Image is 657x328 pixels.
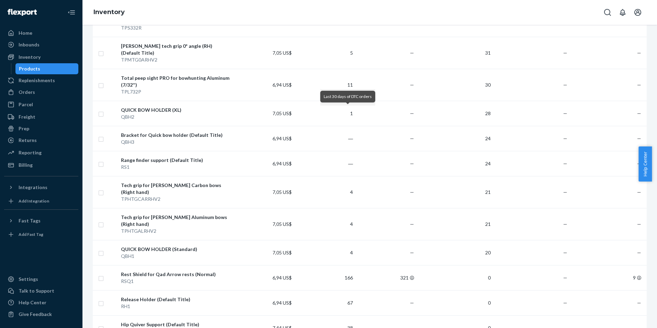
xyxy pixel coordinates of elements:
span: 6,94 US$ [272,300,292,306]
td: 0 [417,290,493,315]
div: Tech grip for [PERSON_NAME] Carbon bows (Right hand) [121,182,230,196]
span: — [563,82,567,88]
span: — [410,82,414,88]
div: RH1 [121,303,230,310]
div: Home [19,30,32,36]
div: Help Center [19,299,46,306]
td: 67 [294,290,356,315]
td: 21 [417,176,493,208]
div: QUICK BOW HOLDER (XL) [121,107,230,113]
span: — [563,110,567,116]
span: — [637,161,641,166]
div: TPL732P [121,88,230,95]
td: 24 [417,126,493,151]
span: — [637,135,641,141]
a: Returns [4,135,78,146]
a: Prep [4,123,78,134]
td: 21 [417,208,493,240]
a: Billing [4,160,78,171]
td: 1 [294,101,356,126]
div: [PERSON_NAME] tech grip 0º angle (RH) (Default Title) [121,43,230,56]
div: Rest Shield for Qad Arrow rests (Normal) [121,271,230,278]
span: — [563,135,567,141]
span: — [637,82,641,88]
div: QBH1 [121,253,230,260]
div: Tech grip for [PERSON_NAME] Aluminum bows (Right hand) [121,214,230,228]
div: Integrations [19,184,47,191]
td: 4 [294,176,356,208]
span: — [563,221,567,227]
div: Last 30 days of DTC orders [324,94,372,100]
td: 166 [294,265,356,290]
button: Fast Tags [4,215,78,226]
a: Replenishments [4,75,78,86]
a: Parcel [4,99,78,110]
td: 31 [417,37,493,69]
button: Open account menu [631,6,645,19]
a: Add Integration [4,196,78,207]
td: 30 [417,69,493,101]
div: Orders [19,89,35,96]
div: Give Feedback [19,311,52,318]
div: Reporting [19,149,42,156]
a: Inventory [4,52,78,63]
div: Add Integration [19,198,49,204]
button: Open notifications [616,6,630,19]
div: QBH3 [121,139,230,145]
div: TPHTGCARRHV2 [121,196,230,203]
td: 4 [294,208,356,240]
span: 6,94 US$ [272,82,292,88]
div: Prep [19,125,29,132]
span: 6,94 US$ [272,135,292,141]
a: Inbounds [4,39,78,50]
div: Replenishments [19,77,55,84]
span: — [563,250,567,255]
div: Range finder support (Default Title) [121,157,230,164]
div: QUICK BOW HOLDER (Standard) [121,246,230,253]
div: Freight [19,113,35,120]
span: 7,05 US$ [272,189,292,195]
span: — [637,300,641,306]
span: — [410,300,414,306]
div: TPMTG0ARHV2 [121,56,230,63]
td: ― [294,126,356,151]
span: — [410,161,414,166]
span: — [563,275,567,281]
button: Integrations [4,182,78,193]
span: — [637,250,641,255]
span: — [410,50,414,56]
span: 6,94 US$ [272,161,292,166]
span: — [410,135,414,141]
img: Flexport logo [8,9,37,16]
span: — [637,189,641,195]
div: Inventory [19,54,41,61]
a: Settings [4,274,78,285]
div: Fast Tags [19,217,41,224]
button: Give Feedback [4,309,78,320]
span: 6,94 US$ [272,275,292,281]
a: Home [4,28,78,39]
span: — [410,189,414,195]
div: RSQ1 [121,278,230,285]
div: Bracket for Quick bow holder (Default Title) [121,132,230,139]
ol: breadcrumbs [88,2,130,22]
td: 28 [417,101,493,126]
div: TPHTGALRHV2 [121,228,230,234]
td: 4 [294,240,356,265]
div: RS1 [121,164,230,171]
a: Inventory [93,8,125,16]
div: Products [19,65,40,72]
a: Add Fast Tag [4,229,78,240]
span: — [563,161,567,166]
button: Close Navigation [65,6,78,19]
div: Talk to Support [19,287,54,294]
a: Orders [4,87,78,98]
span: — [563,50,567,56]
div: Settings [19,276,38,283]
span: — [410,250,414,255]
span: — [637,221,641,227]
div: Parcel [19,101,33,108]
td: 321 [356,265,417,290]
span: — [410,221,414,227]
a: Reporting [4,147,78,158]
